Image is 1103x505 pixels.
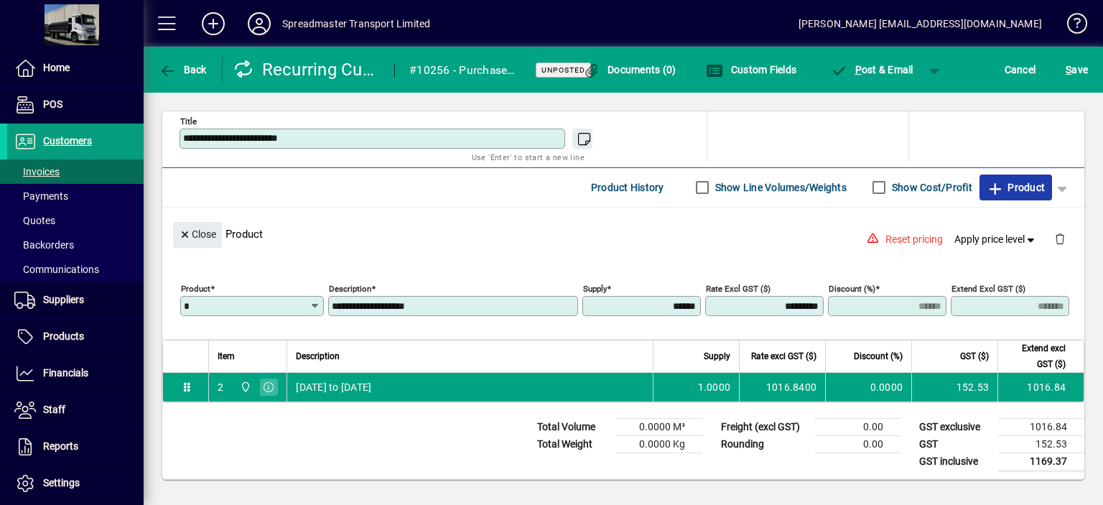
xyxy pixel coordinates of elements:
[706,283,771,293] mat-label: Rate excl GST ($)
[7,233,144,257] a: Backorders
[43,440,78,452] span: Reports
[830,64,913,75] span: ost & Email
[585,175,670,200] button: Product History
[7,184,144,208] a: Payments
[43,62,70,73] span: Home
[7,429,144,465] a: Reports
[1043,232,1077,245] app-page-header-button: Delete
[14,264,99,275] span: Communications
[43,135,92,147] span: Customers
[825,373,911,402] td: 0.0000
[998,453,1084,471] td: 1169.37
[949,226,1043,252] button: Apply price level
[14,166,60,177] span: Invoices
[911,373,997,402] td: 152.53
[855,64,862,75] span: P
[7,208,144,233] a: Quotes
[954,232,1038,247] span: Apply price level
[43,477,80,488] span: Settings
[541,65,585,75] span: Unposted
[1005,58,1036,81] span: Cancel
[7,50,144,86] a: Home
[7,257,144,282] a: Communications
[706,64,796,75] span: Custom Fields
[180,116,197,126] mat-label: Title
[218,380,223,394] div: 2
[1062,57,1092,83] button: Save
[14,190,68,202] span: Payments
[1066,64,1071,75] span: S
[714,418,814,435] td: Freight (excl GST)
[43,367,88,379] span: Financials
[144,57,223,83] app-page-header-button: Back
[190,11,236,37] button: Add
[616,435,702,453] td: 0.0000 Kg
[1001,57,1040,83] button: Cancel
[1066,58,1088,81] span: ave
[472,149,585,165] mat-hint: Use 'Enter' to start a new line
[583,283,607,293] mat-label: Supply
[179,223,216,246] span: Close
[823,57,921,83] button: Post & Email
[799,12,1042,35] div: [PERSON_NAME] [EMAIL_ADDRESS][DOMAIN_NAME]
[7,87,144,123] a: POS
[854,348,903,364] span: Discount (%)
[885,232,943,247] span: Reset pricing
[43,330,84,342] span: Products
[712,180,847,195] label: Show Line Volumes/Weights
[714,435,814,453] td: Rounding
[329,283,371,293] mat-label: Description
[43,294,84,305] span: Suppliers
[162,208,1084,260] div: Product
[1007,340,1066,372] span: Extend excl GST ($)
[751,348,816,364] span: Rate excl GST ($)
[7,465,144,501] a: Settings
[159,64,207,75] span: Back
[616,418,702,435] td: 0.0000 M³
[236,379,253,395] span: 965 State Highway 2
[748,380,816,394] div: 1016.8400
[998,418,1084,435] td: 1016.84
[889,180,972,195] label: Show Cost/Profit
[880,226,949,252] button: Reset pricing
[173,222,222,248] button: Close
[591,176,664,199] span: Product History
[960,348,989,364] span: GST ($)
[912,435,998,453] td: GST
[7,392,144,428] a: Staff
[1043,222,1077,256] button: Delete
[233,58,381,81] div: Recurring Customer Invoice
[912,453,998,471] td: GST inclusive
[7,159,144,184] a: Invoices
[997,373,1084,402] td: 1016.84
[7,319,144,355] a: Products
[296,380,371,394] span: [DATE] to [DATE]
[530,435,616,453] td: Total Weight
[181,283,210,293] mat-label: Product
[987,176,1045,199] span: Product
[14,239,74,251] span: Backorders
[7,282,144,318] a: Suppliers
[702,57,800,83] button: Custom Fields
[829,283,875,293] mat-label: Discount (%)
[698,380,731,394] span: 1.0000
[580,57,680,83] button: Documents (0)
[912,418,998,435] td: GST exclusive
[282,12,430,35] div: Spreadmaster Transport Limited
[998,435,1084,453] td: 152.53
[814,435,900,453] td: 0.00
[814,418,900,435] td: 0.00
[7,356,144,392] a: Financials
[979,175,1052,200] button: Product
[530,418,616,435] td: Total Volume
[169,227,225,240] app-page-header-button: Close
[218,348,235,364] span: Item
[1056,3,1085,50] a: Knowledge Base
[236,11,282,37] button: Profile
[43,404,65,415] span: Staff
[43,98,62,110] span: POS
[704,348,730,364] span: Supply
[296,348,340,364] span: Description
[155,57,210,83] button: Back
[583,64,676,75] span: Documents (0)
